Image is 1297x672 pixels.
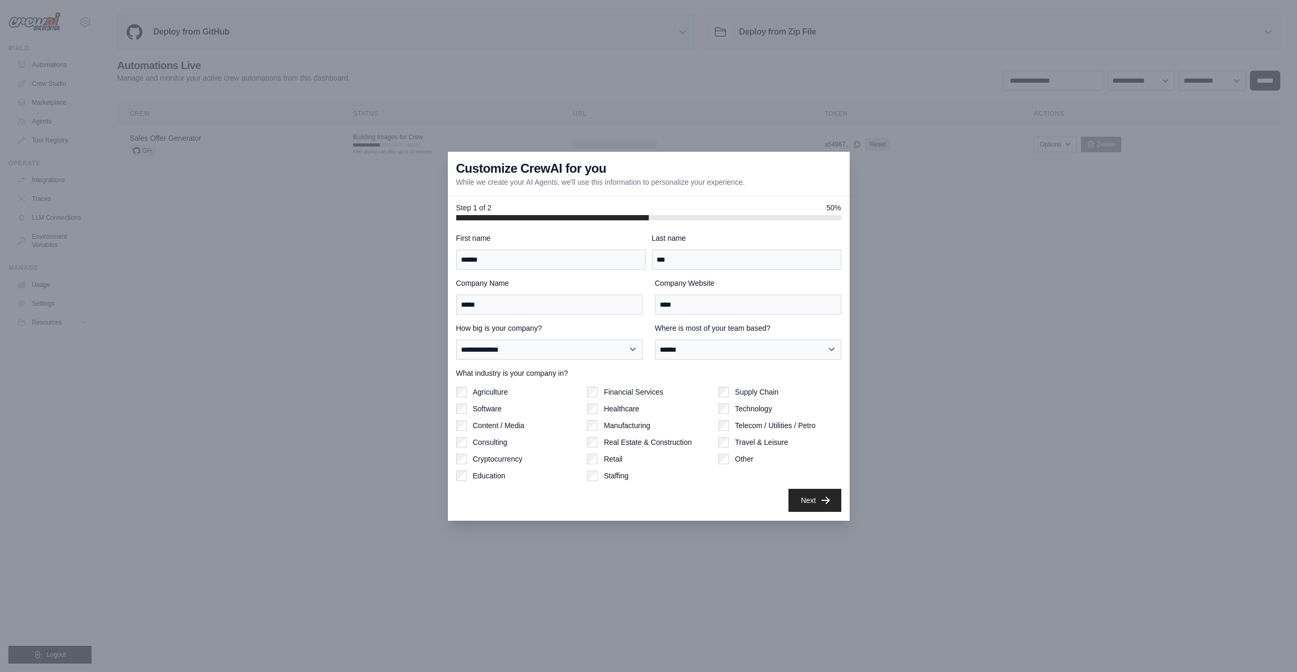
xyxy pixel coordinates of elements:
[456,278,642,288] label: Company Name
[473,471,505,481] label: Education
[604,471,628,481] label: Staffing
[735,437,788,447] label: Travel & Leisure
[735,404,772,414] label: Technology
[652,233,841,243] label: Last name
[456,203,492,213] span: Step 1 of 2
[1245,622,1297,672] iframe: Chat Widget
[1245,622,1297,672] div: Chat-widget
[456,160,606,177] h3: Customize CrewAI for you
[735,454,753,464] label: Other
[826,203,841,213] span: 50%
[456,233,646,243] label: First name
[456,368,841,378] label: What industry is your company in?
[604,420,650,431] label: Manufacturing
[604,387,663,397] label: Financial Services
[456,323,642,333] label: How big is your company?
[473,404,502,414] label: Software
[735,420,816,431] label: Telecom / Utilities / Petro
[473,437,507,447] label: Consulting
[473,387,508,397] label: Agriculture
[604,404,639,414] label: Healthcare
[655,323,841,333] label: Where is most of your team based?
[604,437,692,447] label: Real Estate & Construction
[473,420,525,431] label: Content / Media
[735,387,779,397] label: Supply Chain
[788,489,841,512] button: Next
[604,454,623,464] label: Retail
[473,454,523,464] label: Cryptocurrency
[456,177,745,187] p: While we create your AI Agents, we'll use this information to personalize your experience.
[655,278,841,288] label: Company Website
